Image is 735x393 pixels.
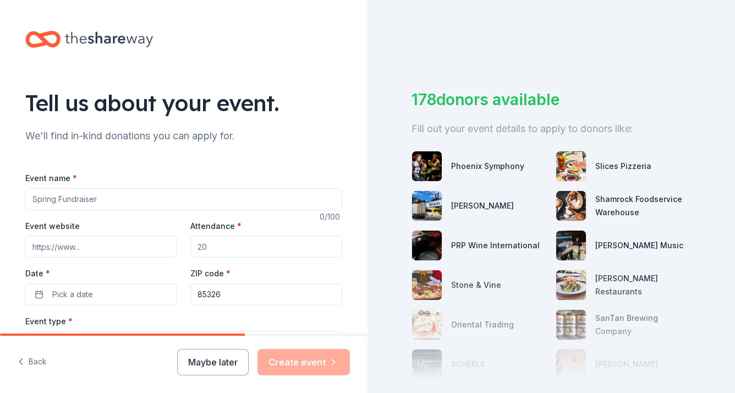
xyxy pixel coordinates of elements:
div: [PERSON_NAME] [451,199,514,212]
div: Slices Pizzeria [595,160,651,173]
input: https://www... [25,236,177,258]
label: Event type [25,316,73,327]
button: Select [25,331,342,354]
label: Event name [25,173,77,184]
img: photo for Shamrock Foodservice Warehouse [556,191,586,221]
div: Fill out your event details to apply to donors like: [412,120,691,138]
div: Phoenix Symphony [451,160,524,173]
button: Maybe later [177,349,249,375]
input: 20 [190,236,342,258]
div: 178 donors available [412,88,691,111]
div: [PERSON_NAME] Music [595,239,683,252]
div: Shamrock Foodservice Warehouse [595,193,691,219]
div: 0 /100 [320,210,342,223]
img: photo for Phoenix Symphony [412,151,442,181]
img: photo for Matson [412,191,442,221]
div: PRP Wine International [451,239,540,252]
label: ZIP code [190,268,231,279]
input: 12345 (U.S. only) [190,283,342,305]
label: Date [25,268,177,279]
img: photo for Slices Pizzeria [556,151,586,181]
button: Back [18,351,47,374]
input: Spring Fundraiser [25,188,342,210]
label: Attendance [190,221,242,232]
button: Pick a date [25,283,177,305]
img: photo for PRP Wine International [412,231,442,260]
img: photo for Alfred Music [556,231,586,260]
label: Event website [25,221,80,232]
div: Tell us about your event. [25,88,342,118]
div: We'll find in-kind donations you can apply for. [25,127,342,145]
span: Pick a date [52,288,93,301]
